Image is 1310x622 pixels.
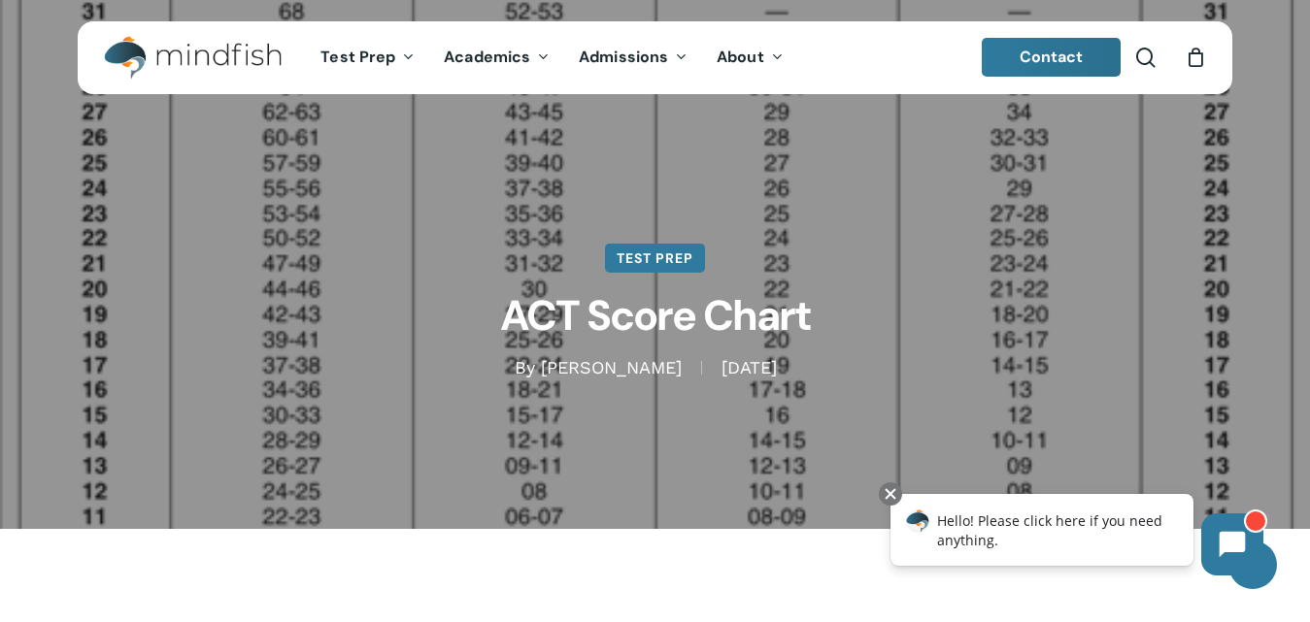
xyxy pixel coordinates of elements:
[429,49,564,66] a: Academics
[170,276,1141,356] h1: ACT Score Chart
[982,38,1122,77] a: Contact
[306,21,797,94] nav: Main Menu
[515,361,535,375] span: By
[564,49,702,66] a: Admissions
[605,244,705,273] a: Test Prep
[717,47,764,67] span: About
[78,21,1232,94] header: Main Menu
[306,49,429,66] a: Test Prep
[870,478,1283,595] iframe: Chatbot
[541,357,682,377] a: [PERSON_NAME]
[702,49,798,66] a: About
[579,47,668,67] span: Admissions
[1185,47,1206,68] a: Cart
[444,47,530,67] span: Academics
[1020,47,1084,67] span: Contact
[320,47,395,67] span: Test Prep
[701,361,796,375] span: [DATE]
